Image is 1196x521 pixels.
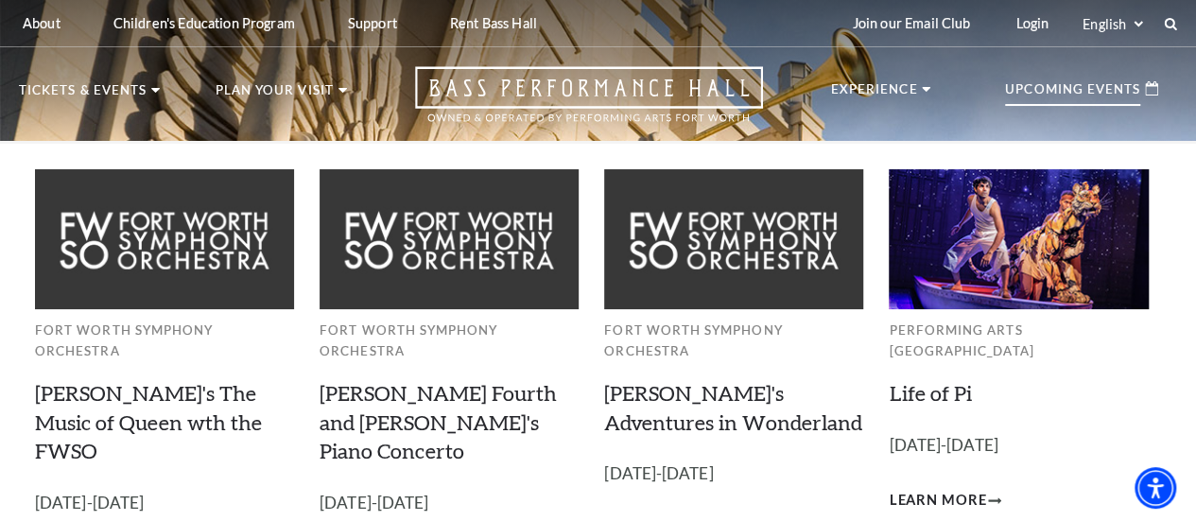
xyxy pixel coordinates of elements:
[35,169,294,308] img: Fort Worth Symphony Orchestra
[35,380,262,464] a: [PERSON_NAME]'s The Music of Queen wth the FWSO
[320,320,579,362] p: Fort Worth Symphony Orchestra
[1005,83,1140,106] p: Upcoming Events
[23,15,61,31] p: About
[19,84,147,107] p: Tickets & Events
[1135,467,1176,509] div: Accessibility Menu
[347,66,831,141] a: Open this option
[604,169,863,308] img: Fort Worth Symphony Orchestra
[889,169,1148,308] img: Performing Arts Fort Worth
[889,489,986,512] span: Learn More
[604,380,862,435] a: [PERSON_NAME]'s Adventures in Wonderland
[889,489,1001,512] a: Learn More Life of Pi
[889,432,1148,460] p: [DATE]-[DATE]
[320,490,579,517] p: [DATE]-[DATE]
[604,460,863,488] p: [DATE]-[DATE]
[216,84,334,107] p: Plan Your Visit
[450,15,537,31] p: Rent Bass Hall
[889,320,1148,362] p: Performing Arts [GEOGRAPHIC_DATA]
[35,320,294,362] p: Fort Worth Symphony Orchestra
[113,15,295,31] p: Children's Education Program
[35,490,294,517] p: [DATE]-[DATE]
[320,380,557,464] a: [PERSON_NAME] Fourth and [PERSON_NAME]'s Piano Concerto
[1079,15,1146,33] select: Select:
[320,169,579,308] img: Fort Worth Symphony Orchestra
[831,83,918,106] p: Experience
[889,380,971,406] a: Life of Pi
[348,15,397,31] p: Support
[604,320,863,362] p: Fort Worth Symphony Orchestra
